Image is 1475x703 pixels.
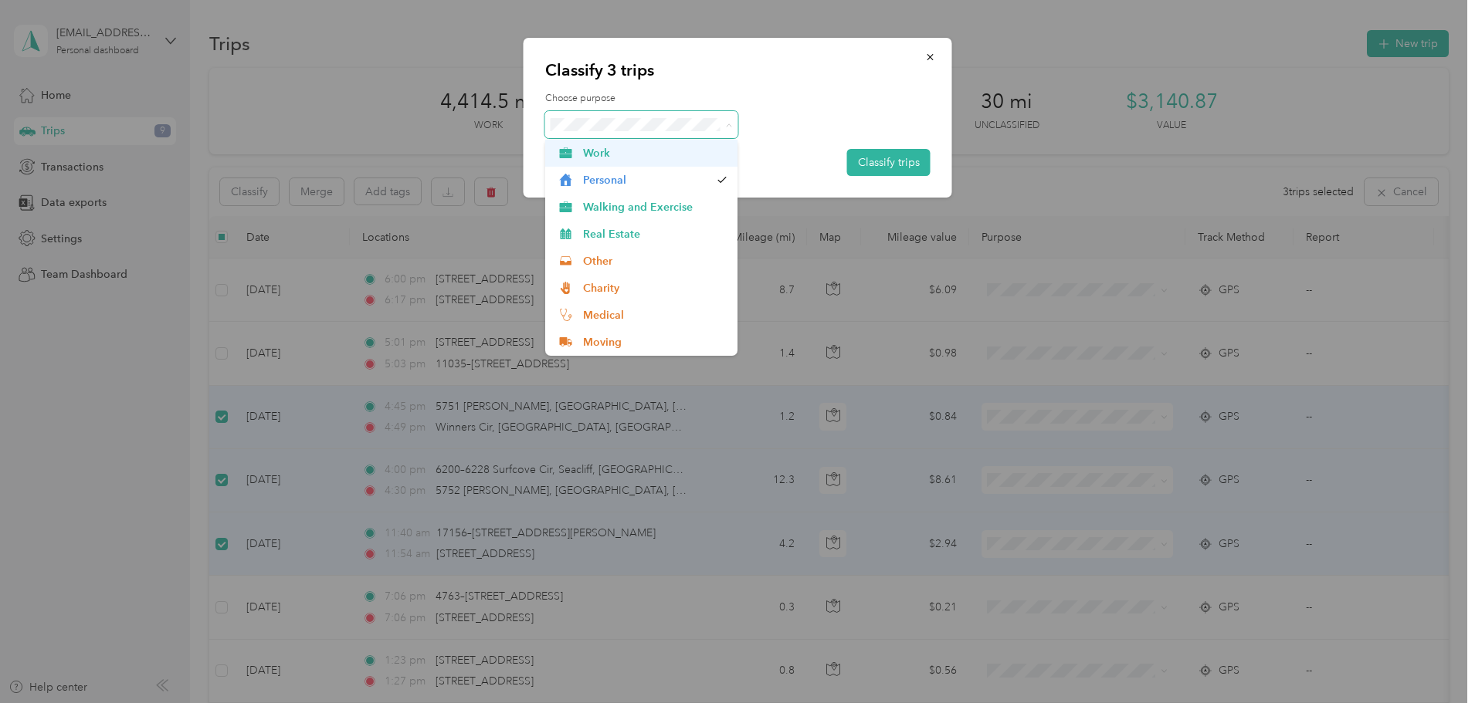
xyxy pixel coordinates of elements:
[583,145,727,161] span: Work
[583,199,727,215] span: Walking and Exercise
[583,307,727,323] span: Medical
[583,334,727,350] span: Moving
[583,226,727,242] span: Real Estate
[545,92,931,106] label: Choose purpose
[583,172,710,188] span: Personal
[583,280,727,296] span: Charity
[583,253,727,269] span: Other
[1389,617,1475,703] iframe: Everlance-gr Chat Button Frame
[545,59,931,81] p: Classify 3 trips
[847,149,931,176] button: Classify trips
